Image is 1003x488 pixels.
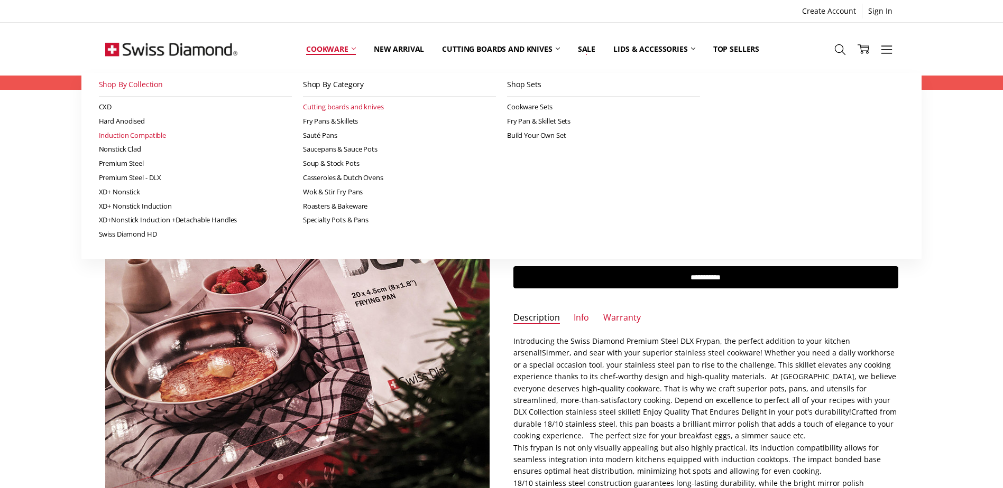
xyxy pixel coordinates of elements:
[513,312,560,324] a: Description
[105,23,237,76] img: Free Shipping On Every Order
[513,348,897,440] span: Simmer, and sear with your superior stainless steel cookware! Whether you need a daily workhorse ...
[513,336,850,358] span: Introducing the Swiss Diamond Premium Steel DLX Frypan, the perfect addition to your kitchen arse...
[297,25,365,72] a: Cookware
[603,312,641,324] a: Warranty
[569,25,604,72] a: Sale
[365,25,433,72] a: New arrival
[704,25,768,72] a: Top Sellers
[574,312,589,324] a: Info
[862,4,898,18] a: Sign In
[604,25,704,72] a: Lids & Accessories
[796,4,862,18] a: Create Account
[513,443,881,476] span: This frypan is not only visually appealing but also highly practical. Its induction compatibility...
[433,25,569,72] a: Cutting boards and knives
